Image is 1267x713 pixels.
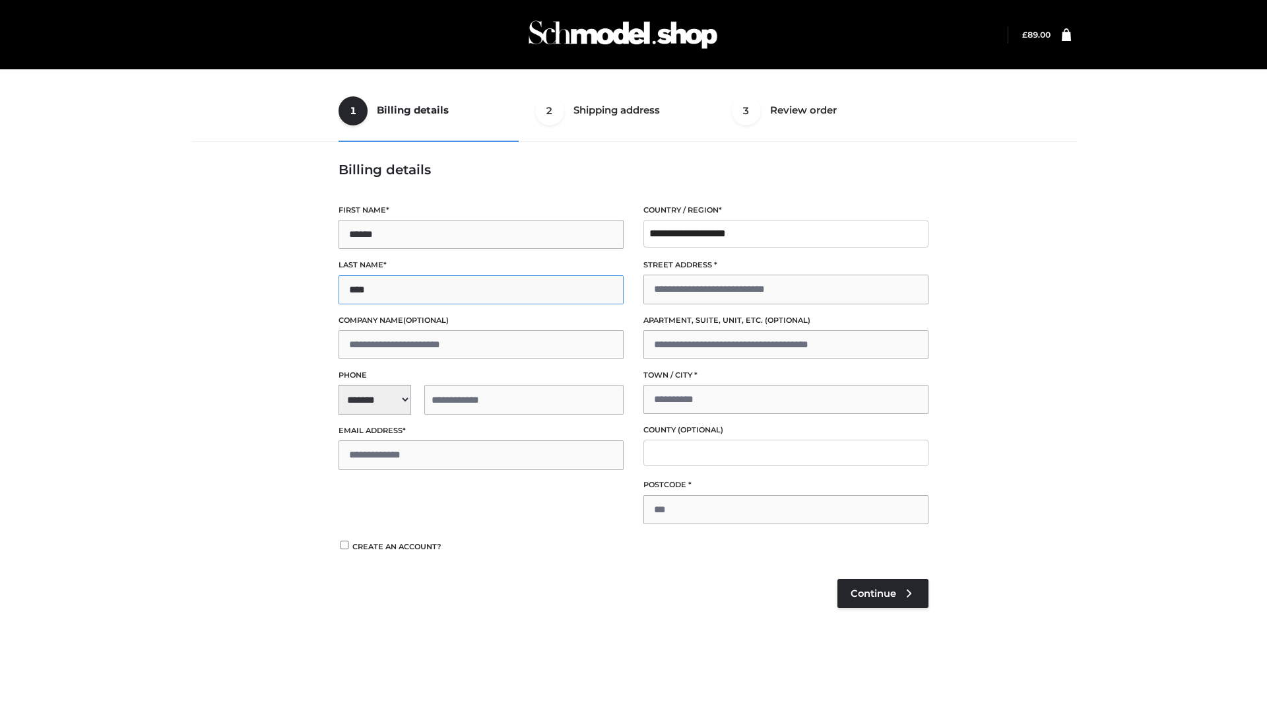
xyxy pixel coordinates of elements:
label: Country / Region [643,204,928,217]
label: Phone [339,369,624,382]
label: Town / City [643,369,928,382]
span: (optional) [678,425,723,434]
h3: Billing details [339,162,928,178]
label: County [643,424,928,436]
label: Apartment, suite, unit, etc. [643,314,928,327]
a: £89.00 [1022,30,1051,40]
label: Street address [643,259,928,271]
label: Last name [339,259,624,271]
span: Create an account? [352,542,441,551]
label: First name [339,204,624,217]
label: Company name [339,314,624,327]
span: Continue [851,588,896,599]
bdi: 89.00 [1022,30,1051,40]
input: Create an account? [339,541,350,549]
span: (optional) [765,316,810,325]
label: Email address [339,424,624,437]
span: (optional) [403,316,449,325]
img: Schmodel Admin 964 [524,9,722,61]
a: Continue [837,579,928,608]
label: Postcode [643,479,928,491]
span: £ [1022,30,1027,40]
